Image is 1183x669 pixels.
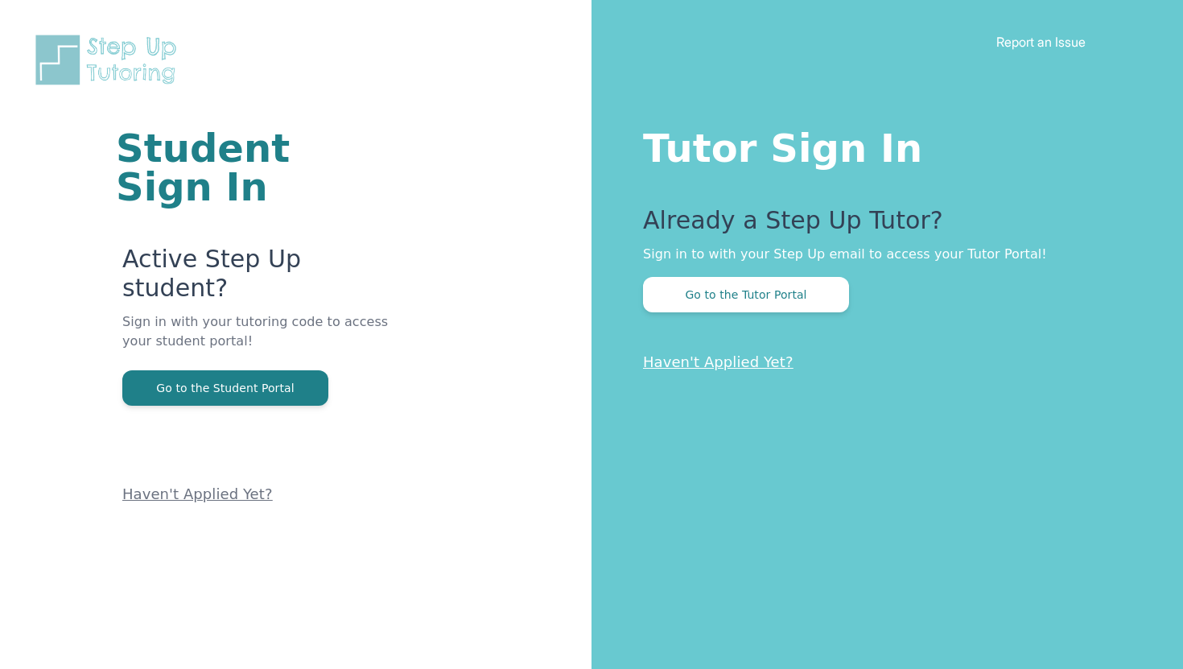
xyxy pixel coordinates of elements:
[122,245,398,312] p: Active Step Up student?
[122,312,398,370] p: Sign in with your tutoring code to access your student portal!
[643,353,793,370] a: Haven't Applied Yet?
[996,34,1086,50] a: Report an Issue
[32,32,187,88] img: Step Up Tutoring horizontal logo
[122,485,273,502] a: Haven't Applied Yet?
[643,245,1119,264] p: Sign in to with your Step Up email to access your Tutor Portal!
[643,287,849,302] a: Go to the Tutor Portal
[643,122,1119,167] h1: Tutor Sign In
[643,277,849,312] button: Go to the Tutor Portal
[643,206,1119,245] p: Already a Step Up Tutor?
[116,129,398,206] h1: Student Sign In
[122,380,328,395] a: Go to the Student Portal
[122,370,328,406] button: Go to the Student Portal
